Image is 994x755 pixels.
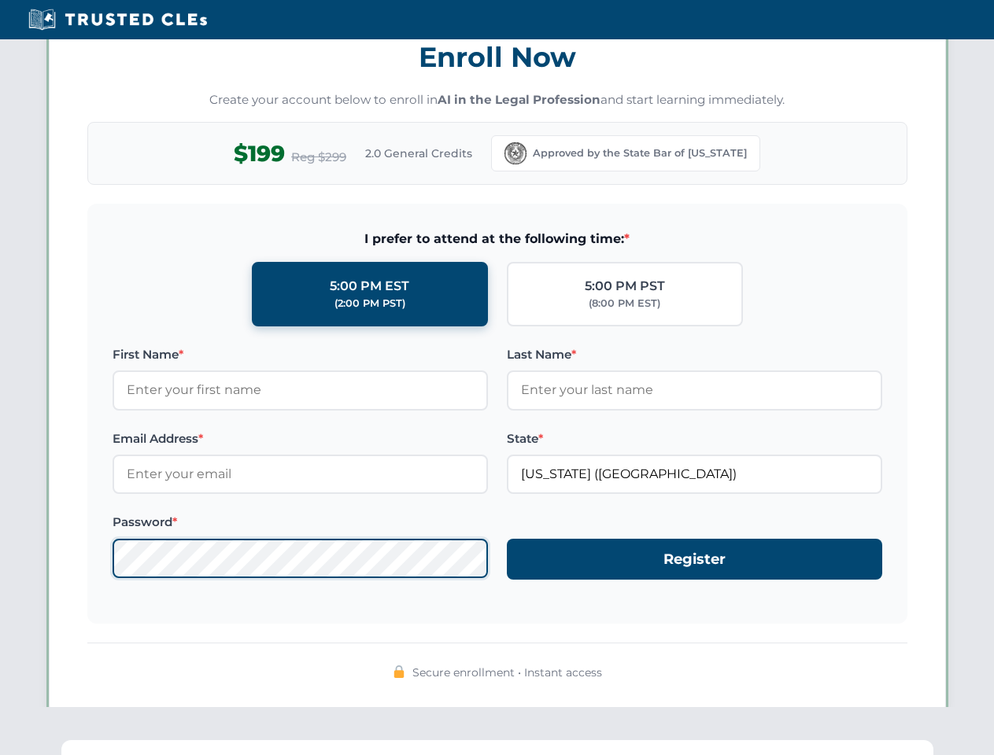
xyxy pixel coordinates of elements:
span: Secure enrollment • Instant access [412,664,602,681]
span: Reg $299 [291,148,346,167]
span: 2.0 General Credits [365,145,472,162]
div: 5:00 PM EST [330,276,409,296]
input: Enter your email [113,455,488,494]
label: Password [113,513,488,532]
input: Texas (TX) [507,455,882,494]
span: $199 [234,136,285,171]
label: State [507,429,882,448]
span: I prefer to attend at the following time: [113,229,882,249]
img: Texas Bar [504,142,527,164]
p: Create your account below to enroll in and start learning immediately. [87,91,907,109]
label: First Name [113,345,488,364]
div: 5:00 PM PST [585,276,665,296]
label: Email Address [113,429,488,448]
input: Enter your last name [507,370,882,410]
img: Trusted CLEs [24,8,212,31]
input: Enter your first name [113,370,488,410]
span: Approved by the State Bar of [US_STATE] [533,145,747,161]
strong: AI in the Legal Profession [438,92,600,107]
img: 🔒 [393,665,405,678]
div: (8:00 PM EST) [589,296,660,311]
button: Register [507,539,882,580]
h3: Enroll Now [87,32,907,82]
label: Last Name [507,345,882,364]
div: (2:00 PM PST) [334,296,405,311]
